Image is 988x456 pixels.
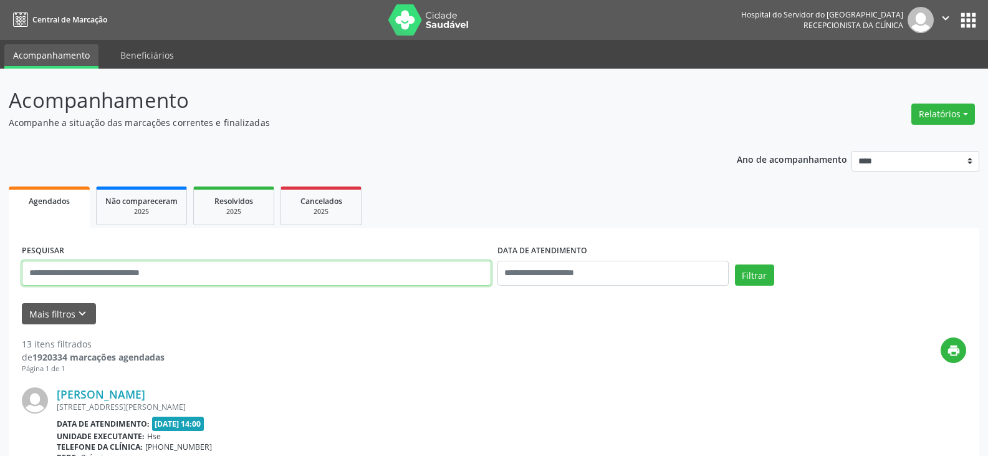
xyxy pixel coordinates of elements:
[939,11,952,25] i: 
[29,196,70,206] span: Agendados
[497,241,587,261] label: DATA DE ATENDIMENTO
[911,104,975,125] button: Relatórios
[105,196,178,206] span: Não compareceram
[908,7,934,33] img: img
[112,44,183,66] a: Beneficiários
[105,207,178,216] div: 2025
[290,207,352,216] div: 2025
[934,7,957,33] button: 
[147,431,161,442] span: Hse
[9,116,688,129] p: Acompanhe a situação das marcações correntes e finalizadas
[941,337,966,363] button: print
[735,264,774,286] button: Filtrar
[957,9,979,31] button: apps
[145,442,212,452] span: [PHONE_NUMBER]
[803,20,903,31] span: Recepcionista da clínica
[203,207,265,216] div: 2025
[741,9,903,20] div: Hospital do Servidor do [GEOGRAPHIC_DATA]
[57,431,145,442] b: Unidade executante:
[22,337,165,351] div: 13 itens filtrados
[22,241,64,261] label: PESQUISAR
[22,303,96,325] button: Mais filtroskeyboard_arrow_down
[152,417,204,431] span: [DATE] 14:00
[75,307,89,321] i: keyboard_arrow_down
[57,402,779,412] div: [STREET_ADDRESS][PERSON_NAME]
[32,14,107,25] span: Central de Marcação
[22,387,48,414] img: img
[737,151,847,167] p: Ano de acompanhamento
[300,196,342,206] span: Cancelados
[22,364,165,374] div: Página 1 de 1
[947,344,961,357] i: print
[57,387,145,401] a: [PERSON_NAME]
[9,85,688,116] p: Acompanhamento
[57,442,143,452] b: Telefone da clínica:
[214,196,253,206] span: Resolvidos
[4,44,98,69] a: Acompanhamento
[9,9,107,30] a: Central de Marcação
[32,351,165,363] strong: 1920334 marcações agendadas
[22,351,165,364] div: de
[57,419,150,429] b: Data de atendimento:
